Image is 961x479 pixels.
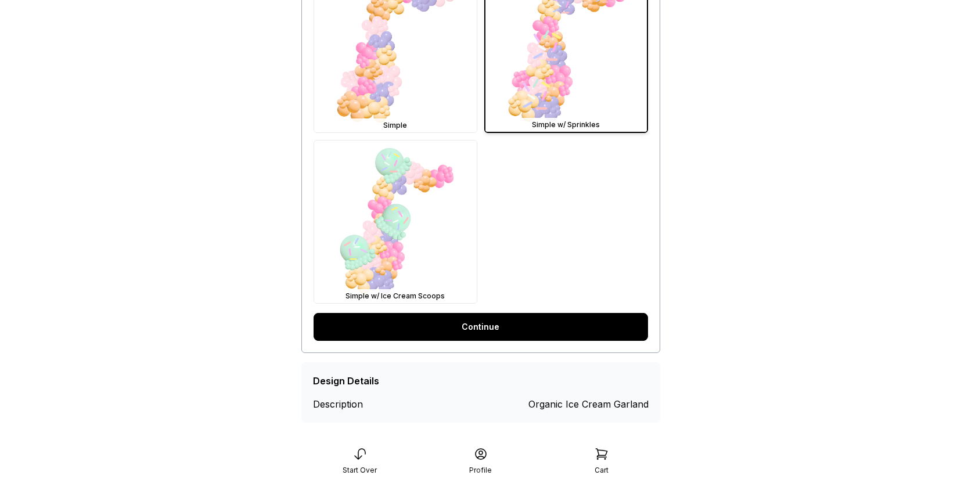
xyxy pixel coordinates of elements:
div: Profile [469,466,492,475]
div: Simple [316,121,474,130]
a: Continue [314,313,648,341]
div: Simple w/ Ice Cream Scoops [316,291,474,301]
img: Simple w/ Ice Cream Scoops [314,141,477,303]
div: Simple w/ Sprinkles [488,120,645,129]
div: Design Details [313,374,379,388]
div: Cart [595,466,609,475]
div: Organic Ice Cream Garland [528,397,649,411]
div: Start Over [343,466,377,475]
div: Description [313,397,397,411]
